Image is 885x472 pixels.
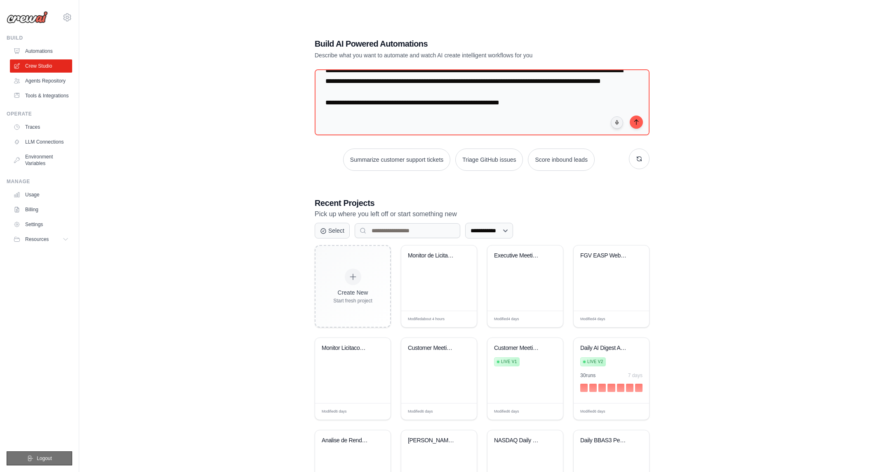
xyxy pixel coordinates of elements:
[494,252,544,260] div: Executive Meeting Preparation Intelligence
[408,345,458,352] div: Customer Meeting Intelligence & AI Automation Advisor
[580,372,595,379] div: 30 run s
[587,359,603,365] span: Live v2
[494,409,519,415] span: Modified 6 days
[580,345,630,352] div: Daily AI Digest Automation
[457,408,464,415] span: Edit
[494,345,544,352] div: Customer Meeting Preparation Intelligence
[333,288,372,297] div: Create New
[408,409,433,415] span: Modified 6 days
[630,316,637,322] span: Edit
[10,150,72,170] a: Environment Variables
[589,384,597,392] div: Day 2: 1 executions
[626,384,633,392] div: Day 6: 1 executions
[10,120,72,134] a: Traces
[628,372,643,379] div: 7 days
[598,384,606,392] div: Day 3: 1 executions
[544,408,551,415] span: Edit
[315,223,350,238] button: Select
[408,437,458,444] div: Paulo Rgde - Recrutamento Ex-Bancarios LinkedIn
[10,74,72,87] a: Agents Repository
[10,218,72,231] a: Settings
[494,316,519,322] span: Modified 4 days
[322,437,372,444] div: Analise de Renda Fixa - Resumo Executivo
[629,149,650,169] button: Get new suggestions
[7,11,48,24] img: Logo
[7,178,72,185] div: Manage
[617,384,624,392] div: Day 5: 1 executions
[580,384,588,392] div: Day 1: 1 executions
[322,409,347,415] span: Modified 6 days
[10,89,72,102] a: Tools & Integrations
[322,345,372,352] div: Monitor Licitacoes Goias - Compras.gov
[630,408,637,415] span: Edit
[10,45,72,58] a: Automations
[7,35,72,41] div: Build
[607,384,615,392] div: Day 4: 1 executions
[606,408,626,415] div: Manage deployment
[333,297,372,304] div: Start fresh project
[10,203,72,216] a: Billing
[501,359,517,365] span: Live v1
[371,408,378,415] span: Edit
[7,451,72,465] button: Logout
[10,59,72,73] a: Crew Studio
[315,51,592,59] p: Describe what you want to automate and watch AI create intelligent workflows for you
[37,455,52,462] span: Logout
[580,409,605,415] span: Modified 6 days
[580,382,643,392] div: Activity over last 7 days
[315,38,592,50] h1: Build AI Powered Automations
[10,188,72,201] a: Usage
[315,209,650,219] p: Pick up where you left off or start something new
[611,116,623,129] button: Click to speak your automation idea
[10,135,72,149] a: LLM Connections
[528,149,595,171] button: Score inbound leads
[408,252,458,260] div: Monitor de Licitacoes Goias - AWS Google Azure
[315,197,650,209] h3: Recent Projects
[10,233,72,246] button: Resources
[7,111,72,117] div: Operate
[494,437,544,444] div: NASDAQ Daily Stock Analysis
[457,316,464,322] span: Edit
[455,149,523,171] button: Triage GitHub issues
[520,408,534,415] span: Manage
[606,408,621,415] span: Manage
[580,316,605,322] span: Modified 4 days
[544,316,551,322] span: Edit
[635,384,643,392] div: Day 7: 1 executions
[25,236,49,243] span: Resources
[343,149,450,171] button: Summarize customer support tickets
[580,437,630,444] div: Daily BBAS3 Performance Report
[408,316,445,322] span: Modified about 4 hours
[580,252,630,260] div: FGV EASP Webinar (Crew)
[520,408,540,415] div: Manage deployment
